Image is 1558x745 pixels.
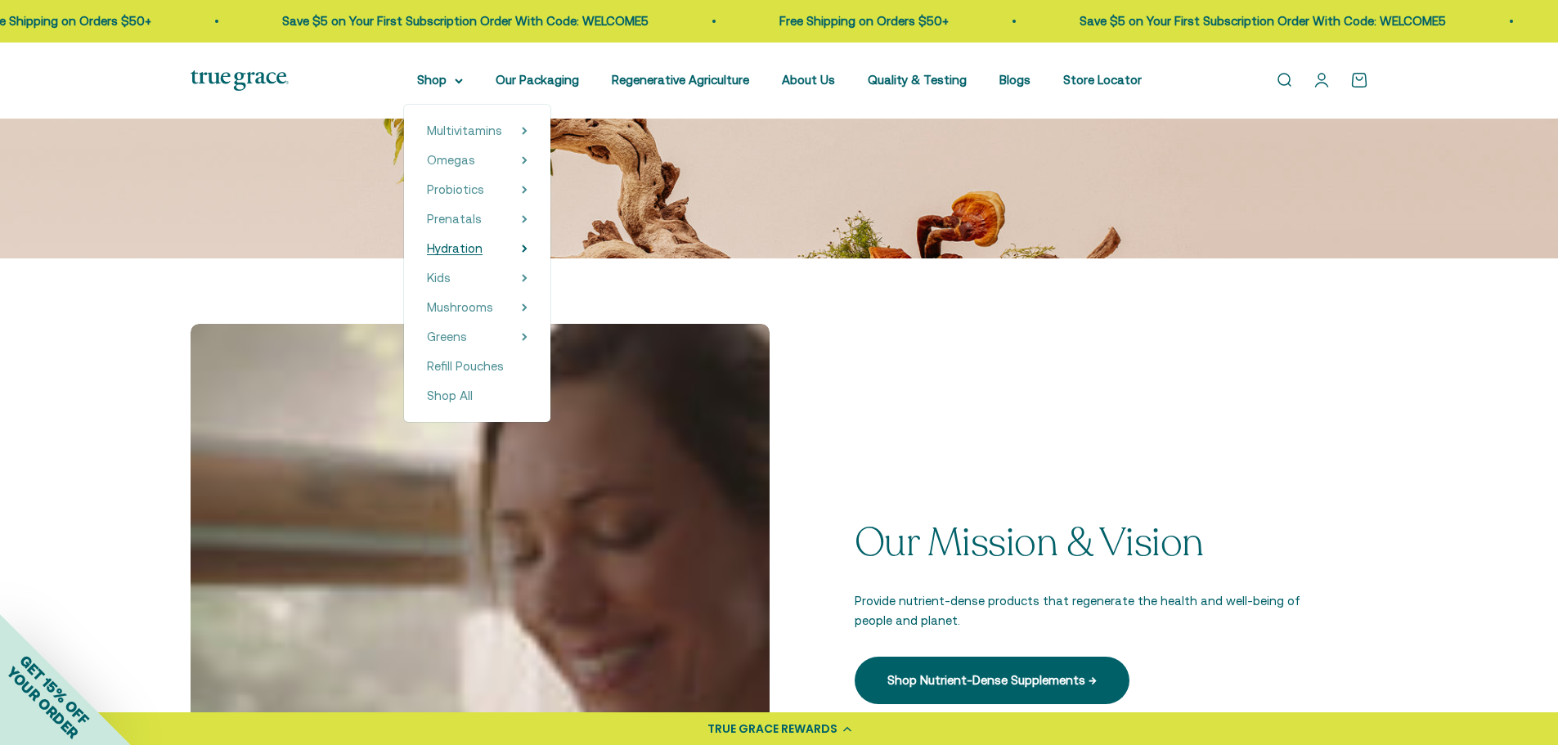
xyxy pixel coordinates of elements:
[427,330,467,343] span: Greens
[855,522,1303,565] p: Our Mission & Vision
[778,14,947,28] a: Free Shipping on Orders $50+
[427,180,528,200] summary: Probiotics
[855,657,1129,704] a: Shop Nutrient-Dense Supplements →
[1078,11,1444,31] p: Save $5 on Your First Subscription Order With Code: WELCOME5
[427,359,504,373] span: Refill Pouches
[427,180,484,200] a: Probiotics
[427,268,451,288] a: Kids
[1063,73,1142,87] a: Store Locator
[3,663,82,742] span: YOUR ORDER
[427,271,451,285] span: Kids
[782,73,835,87] a: About Us
[427,150,528,170] summary: Omegas
[612,73,749,87] a: Regenerative Agriculture
[427,268,528,288] summary: Kids
[427,241,483,255] span: Hydration
[496,73,579,87] a: Our Packaging
[427,386,528,406] a: Shop All
[427,327,528,347] summary: Greens
[427,209,528,229] summary: Prenatals
[427,123,502,137] span: Multivitamins
[427,239,528,258] summary: Hydration
[427,153,475,167] span: Omegas
[427,209,482,229] a: Prenatals
[707,720,837,738] div: TRUE GRACE REWARDS
[281,11,647,31] p: Save $5 on Your First Subscription Order With Code: WELCOME5
[16,652,92,728] span: GET 15% OFF
[427,300,493,314] span: Mushrooms
[427,239,483,258] a: Hydration
[999,73,1030,87] a: Blogs
[427,150,475,170] a: Omegas
[427,182,484,196] span: Probiotics
[427,298,528,317] summary: Mushrooms
[868,73,967,87] a: Quality & Testing
[427,298,493,317] a: Mushrooms
[417,70,463,90] summary: Shop
[427,121,528,141] summary: Multivitamins
[427,212,482,226] span: Prenatals
[427,357,528,376] a: Refill Pouches
[427,327,467,347] a: Greens
[855,591,1303,631] p: Provide nutrient-dense products that regenerate the health and well-being of people and planet.
[427,388,473,402] span: Shop All
[427,121,502,141] a: Multivitamins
